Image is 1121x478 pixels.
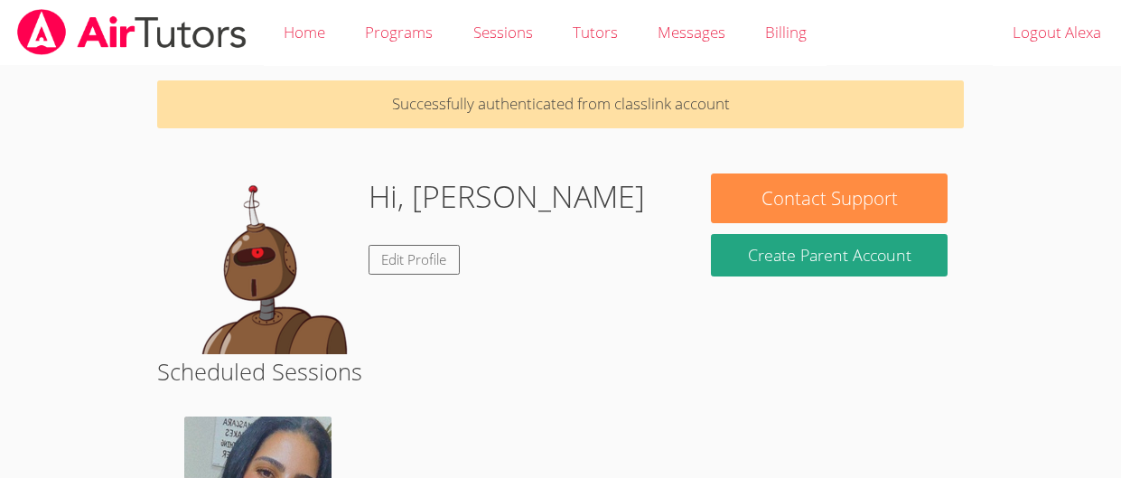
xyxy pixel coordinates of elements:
img: default.png [173,173,354,354]
h2: Scheduled Sessions [157,354,965,389]
p: Successfully authenticated from classlink account [157,80,965,128]
span: Messages [658,22,725,42]
button: Contact Support [711,173,948,223]
a: Edit Profile [369,245,461,275]
button: Create Parent Account [711,234,948,276]
img: airtutors_banner-c4298cdbf04f3fff15de1276eac7730deb9818008684d7c2e4769d2f7ddbe033.png [15,9,248,55]
h1: Hi, [PERSON_NAME] [369,173,645,220]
